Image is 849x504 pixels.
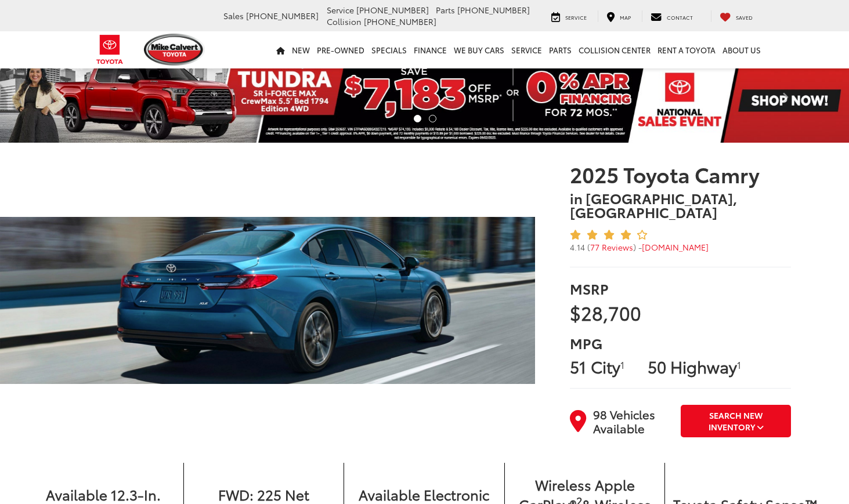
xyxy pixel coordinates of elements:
a: Specials [368,31,410,68]
a: Home [273,31,288,68]
span: 98 Vehicles Available [593,407,672,435]
a: Rent a Toyota [654,31,719,68]
span: Map [620,13,631,21]
a: Service [508,31,545,68]
sup: 1 [620,358,624,371]
a: About Us [719,31,764,68]
sup: 1 [737,358,741,371]
span: Search New Inventory [709,409,763,433]
span: Collision [327,16,362,27]
a: Service [543,10,595,22]
a: WE BUY CARS [450,31,508,68]
span: [PHONE_NUMBER] [246,10,319,21]
p: $28,700 [570,303,791,322]
a: My Saved Vehicles [711,10,761,22]
a: 77 Reviews [590,241,633,253]
span: Contact [667,13,693,21]
img: Toyota [88,31,132,68]
i: Vehicles Available [570,410,586,432]
span: [PHONE_NUMBER] [364,16,436,27]
a: Finance [410,31,450,68]
span: Service [565,13,587,21]
span: Service [327,4,354,16]
a: Parts [545,31,575,68]
span: Saved [736,13,753,21]
a: Collision Center [575,31,654,68]
img: Mike Calvert Toyota [144,34,205,66]
span: 2025 Toyota Camry [570,164,791,184]
a: [DOMAIN_NAME] [642,241,709,253]
span: Parts [436,4,455,16]
a: Map [598,10,640,22]
h3: MSRP [570,281,791,295]
span: [PHONE_NUMBER] [356,4,429,16]
span: in [GEOGRAPHIC_DATA], [GEOGRAPHIC_DATA] [570,191,791,219]
h3: MPG [570,336,791,350]
a: Contact [642,10,702,22]
span: [PHONE_NUMBER] [457,4,530,16]
p: 50 Highway [648,358,791,374]
p: 51 City [570,358,624,374]
button: Search New Inventory [681,405,791,437]
li: 4.14 ( ) - [570,241,709,253]
a: New [288,31,313,68]
span: Sales [223,10,244,21]
a: Pre-Owned [313,31,368,68]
